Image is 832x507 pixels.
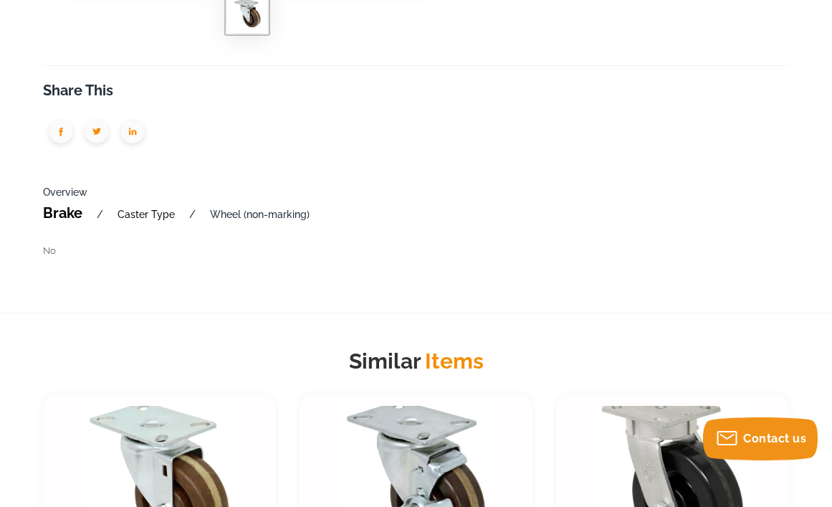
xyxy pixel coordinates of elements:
[210,209,310,220] a: Wheel (non-marking)
[43,80,789,101] h3: Share This
[743,432,806,445] span: Contact us
[189,209,196,220] a: /
[118,209,175,220] a: Caster Type
[421,349,484,374] span: Items
[43,115,79,151] img: group-1950.png
[43,346,789,377] h2: Similar
[43,204,82,222] a: Brake
[115,115,150,151] img: group-1951.png
[43,186,87,198] a: Overview
[703,417,818,460] button: Contact us
[43,243,789,259] div: No
[79,115,115,151] img: group-1949.png
[97,209,103,220] a: /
